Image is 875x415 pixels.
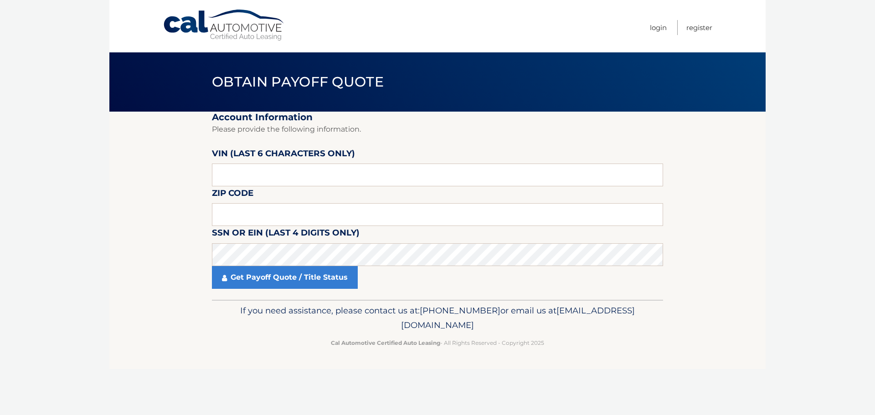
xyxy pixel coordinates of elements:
p: If you need assistance, please contact us at: or email us at [218,303,657,333]
p: Please provide the following information. [212,123,663,136]
label: SSN or EIN (last 4 digits only) [212,226,360,243]
p: - All Rights Reserved - Copyright 2025 [218,338,657,348]
a: Register [686,20,712,35]
a: Login [650,20,667,35]
label: Zip Code [212,186,253,203]
span: [PHONE_NUMBER] [420,305,500,316]
label: VIN (last 6 characters only) [212,147,355,164]
strong: Cal Automotive Certified Auto Leasing [331,339,440,346]
h2: Account Information [212,112,663,123]
span: Obtain Payoff Quote [212,73,384,90]
a: Get Payoff Quote / Title Status [212,266,358,289]
a: Cal Automotive [163,9,286,41]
